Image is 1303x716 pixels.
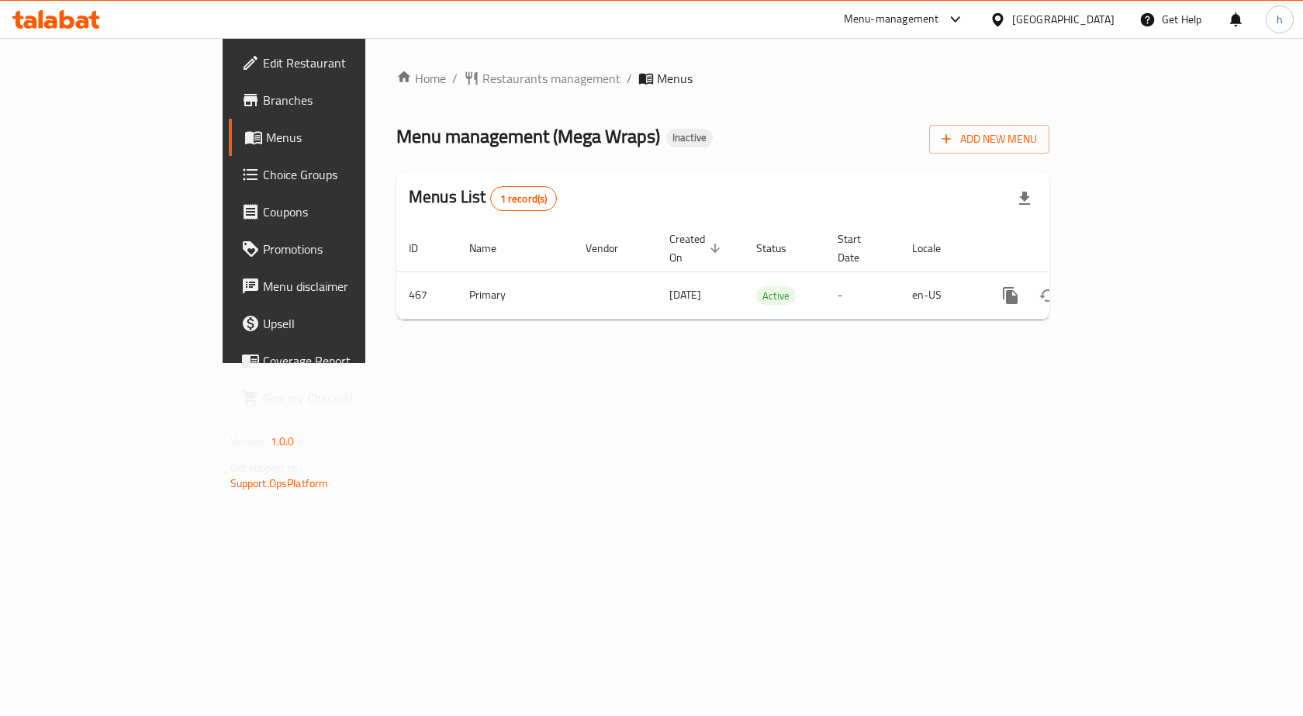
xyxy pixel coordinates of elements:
span: Menus [266,128,428,147]
div: Export file [1006,180,1043,217]
div: Inactive [666,129,713,147]
li: / [452,69,458,88]
span: Add New Menu [942,130,1037,149]
a: Edit Restaurant [229,44,441,81]
div: Total records count [490,186,558,211]
span: Menus [657,69,693,88]
span: Name [469,239,517,258]
span: Start Date [838,230,881,267]
button: more [992,277,1029,314]
div: [GEOGRAPHIC_DATA] [1012,11,1115,28]
span: 1 record(s) [491,192,557,206]
h2: Menus List [409,185,557,211]
span: Upsell [263,314,428,333]
span: Locale [912,239,961,258]
span: Restaurants management [482,69,620,88]
button: Change Status [1029,277,1066,314]
span: Get support on: [230,458,302,478]
span: 1.0.0 [271,431,295,451]
span: [DATE] [669,285,701,305]
span: Grocery Checklist [263,389,428,407]
a: Restaurants management [464,69,620,88]
a: Support.OpsPlatform [230,473,329,493]
span: Created On [669,230,725,267]
td: - [825,272,900,319]
span: Coupons [263,202,428,221]
nav: breadcrumb [396,69,1049,88]
span: Edit Restaurant [263,54,428,72]
a: Upsell [229,305,441,342]
span: ID [409,239,438,258]
a: Branches [229,81,441,119]
a: Coverage Report [229,342,441,379]
th: Actions [980,225,1153,272]
span: Version: [230,431,268,451]
a: Choice Groups [229,156,441,193]
span: Choice Groups [263,165,428,184]
span: Branches [263,91,428,109]
a: Promotions [229,230,441,268]
li: / [627,69,632,88]
a: Menu disclaimer [229,268,441,305]
a: Menus [229,119,441,156]
td: Primary [457,272,573,319]
span: Menu management ( Mega Wraps ) [396,119,660,154]
span: Menu disclaimer [263,277,428,296]
span: Active [756,287,796,305]
span: Vendor [586,239,638,258]
span: Status [756,239,807,258]
button: Add New Menu [929,125,1049,154]
span: h [1277,11,1283,28]
a: Coupons [229,193,441,230]
td: en-US [900,272,980,319]
a: Grocery Checklist [229,379,441,417]
table: enhanced table [396,225,1153,320]
span: Promotions [263,240,428,258]
div: Active [756,286,796,305]
span: Coverage Report [263,351,428,370]
span: Inactive [666,131,713,144]
div: Menu-management [844,10,939,29]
